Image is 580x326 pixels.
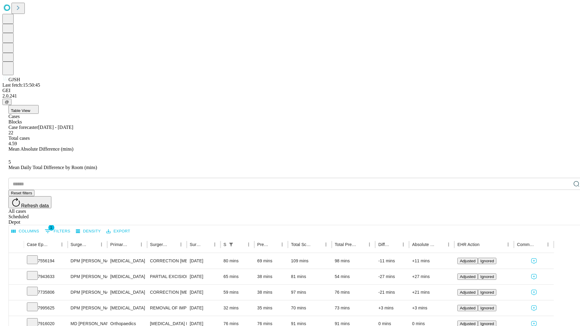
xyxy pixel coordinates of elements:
[48,225,54,231] span: 1
[257,300,285,316] div: 35 mins
[480,290,494,295] span: Ignored
[412,269,451,284] div: +27 mins
[150,253,184,269] div: CORRECTION [MEDICAL_DATA], DOUBLE [MEDICAL_DATA]
[457,242,479,247] div: EHR Action
[224,285,251,300] div: 59 mins
[110,300,144,316] div: [MEDICAL_DATA]
[8,130,13,135] span: 22
[224,300,251,316] div: 32 mins
[224,242,226,247] div: Scheduled In Room Duration
[544,240,552,249] button: Menu
[457,258,478,264] button: Adjusted
[43,226,72,236] button: Show filters
[150,269,184,284] div: PARTIAL EXCISION PHALANX OF TOE
[8,136,30,141] span: Total cases
[444,240,453,249] button: Menu
[27,269,65,284] div: 7943633
[378,300,406,316] div: +3 mins
[202,240,211,249] button: Sort
[190,253,217,269] div: [DATE]
[244,240,253,249] button: Menu
[11,108,30,113] span: Table View
[535,240,544,249] button: Sort
[335,285,372,300] div: 76 mins
[129,240,137,249] button: Sort
[110,242,128,247] div: Primary Service
[71,269,104,284] div: DPM [PERSON_NAME] [PERSON_NAME]
[478,258,496,264] button: Ignored
[460,321,475,326] span: Adjusted
[11,191,32,195] span: Reset filters
[8,141,17,146] span: 4.59
[137,240,146,249] button: Menu
[480,306,494,310] span: Ignored
[71,285,104,300] div: DPM [PERSON_NAME] [PERSON_NAME]
[190,269,217,284] div: [DATE]
[58,240,66,249] button: Menu
[105,227,132,236] button: Export
[8,125,38,130] span: Case forecaster
[21,203,49,208] span: Refresh data
[335,300,372,316] div: 73 mins
[2,82,40,88] span: Last fetch: 15:50:45
[12,272,21,282] button: Expand
[378,242,390,247] div: Difference
[8,196,51,208] button: Refresh data
[150,300,184,316] div: REMOVAL OF IMPLANT DEEP
[150,285,184,300] div: CORRECTION [MEDICAL_DATA]
[227,240,235,249] div: 1 active filter
[12,256,21,267] button: Expand
[399,240,408,249] button: Menu
[8,190,34,196] button: Reset filters
[71,253,104,269] div: DPM [PERSON_NAME] [PERSON_NAME]
[2,99,11,105] button: @
[5,100,9,104] span: @
[480,274,494,279] span: Ignored
[8,77,20,82] span: GJSH
[150,242,168,247] div: Surgery Name
[457,305,478,311] button: Adjusted
[378,269,406,284] div: -27 mins
[10,227,41,236] button: Select columns
[480,321,494,326] span: Ignored
[71,242,88,247] div: Surgeon Name
[436,240,444,249] button: Sort
[110,253,144,269] div: [MEDICAL_DATA]
[257,269,285,284] div: 38 mins
[8,146,73,152] span: Mean Absolute Difference (mins)
[2,88,578,93] div: GEI
[291,300,329,316] div: 70 mins
[27,242,49,247] div: Case Epic Id
[291,242,313,247] div: Total Scheduled Duration
[378,285,406,300] div: -21 mins
[478,289,496,296] button: Ignored
[478,273,496,280] button: Ignored
[227,240,235,249] button: Show filters
[224,253,251,269] div: 80 mins
[357,240,365,249] button: Sort
[8,159,11,165] span: 5
[89,240,97,249] button: Sort
[27,285,65,300] div: 7735806
[313,240,322,249] button: Sort
[257,285,285,300] div: 38 mins
[291,285,329,300] div: 97 mins
[8,165,97,170] span: Mean Daily Total Difference by Room (mins)
[71,300,104,316] div: DPM [PERSON_NAME] [PERSON_NAME]
[478,305,496,311] button: Ignored
[335,269,372,284] div: 54 mins
[278,240,286,249] button: Menu
[12,287,21,298] button: Expand
[480,240,488,249] button: Sort
[190,300,217,316] div: [DATE]
[412,300,451,316] div: +3 mins
[168,240,177,249] button: Sort
[269,240,278,249] button: Sort
[504,240,512,249] button: Menu
[236,240,244,249] button: Sort
[291,253,329,269] div: 109 mins
[97,240,106,249] button: Menu
[412,285,451,300] div: +21 mins
[457,289,478,296] button: Adjusted
[291,269,329,284] div: 81 mins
